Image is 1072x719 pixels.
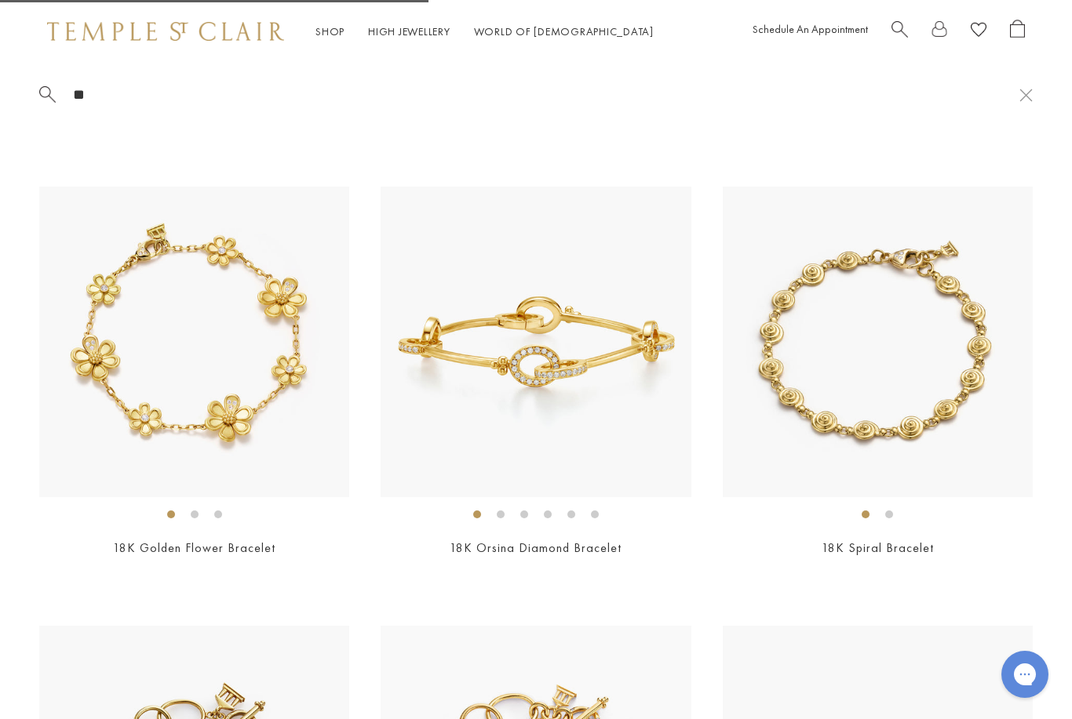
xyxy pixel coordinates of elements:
[1010,20,1025,44] a: Open Shopping Bag
[753,22,868,36] a: Schedule An Appointment
[381,187,691,496] img: 18K Orsina Diamond Bracelet
[47,22,284,41] img: Temple St. Clair
[113,539,275,556] a: 18K Golden Flower Bracelet
[368,24,450,38] a: High JewelleryHigh Jewellery
[474,24,654,38] a: World of [DEMOGRAPHIC_DATA]World of [DEMOGRAPHIC_DATA]
[315,24,345,38] a: ShopShop
[723,187,1033,496] img: 18K Spiral Bracelet
[971,20,986,44] a: View Wishlist
[450,539,622,556] a: 18K Orsina Diamond Bracelet
[892,20,908,44] a: Search
[39,187,349,496] img: 18K Golden Flower Bracelet
[822,539,934,556] a: 18K Spiral Bracelet
[315,22,654,42] nav: Main navigation
[994,645,1056,703] iframe: Gorgias live chat messenger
